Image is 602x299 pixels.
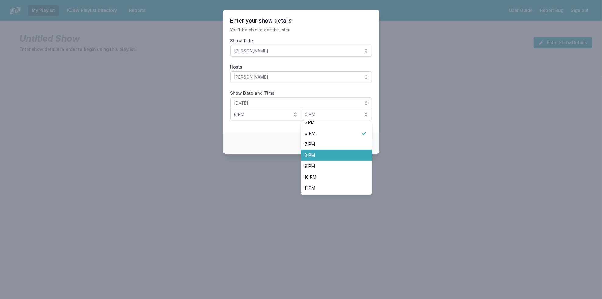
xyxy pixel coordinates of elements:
[305,130,361,136] span: 6 PM
[305,141,361,147] span: 7 PM
[234,100,359,106] span: [DATE]
[301,109,372,120] button: 6 PM
[230,38,372,44] label: Show Title
[230,90,275,96] legend: Show Date and Time
[305,111,359,118] span: 6 PM
[234,48,359,54] span: [PERSON_NAME]
[234,111,289,118] span: 6 PM
[234,74,359,80] span: [PERSON_NAME]
[230,45,372,57] button: [PERSON_NAME]
[305,119,361,125] span: 5 PM
[230,109,301,120] button: 6 PM
[305,163,361,169] span: 9 PM
[305,174,361,180] span: 10 PM
[230,27,372,33] p: You’ll be able to edit this later.
[230,97,372,109] button: [DATE]
[230,64,372,70] label: Hosts
[230,71,372,83] button: [PERSON_NAME]
[305,185,361,191] span: 11 PM
[230,17,372,24] header: Enter your show details
[305,152,361,158] span: 8 PM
